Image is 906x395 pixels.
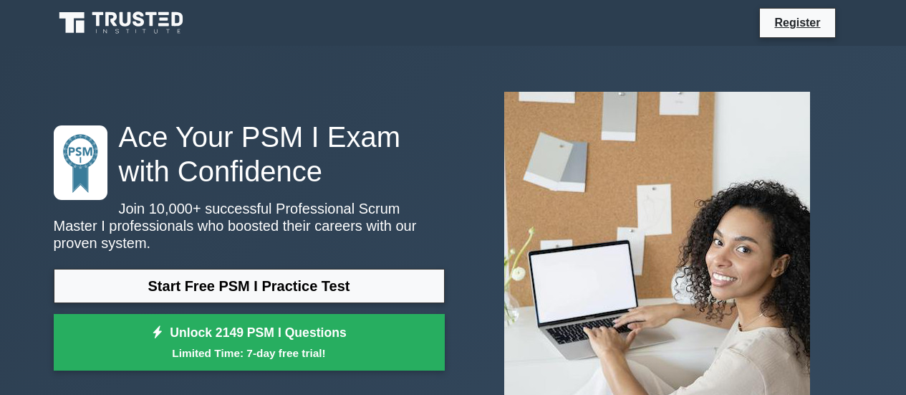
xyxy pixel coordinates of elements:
p: Join 10,000+ successful Professional Scrum Master I professionals who boosted their careers with ... [54,200,445,252]
a: Unlock 2149 PSM I QuestionsLimited Time: 7-day free trial! [54,314,445,371]
a: Register [766,14,829,32]
small: Limited Time: 7-day free trial! [72,345,427,361]
h1: Ace Your PSM I Exam with Confidence [54,120,445,189]
a: Start Free PSM I Practice Test [54,269,445,303]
